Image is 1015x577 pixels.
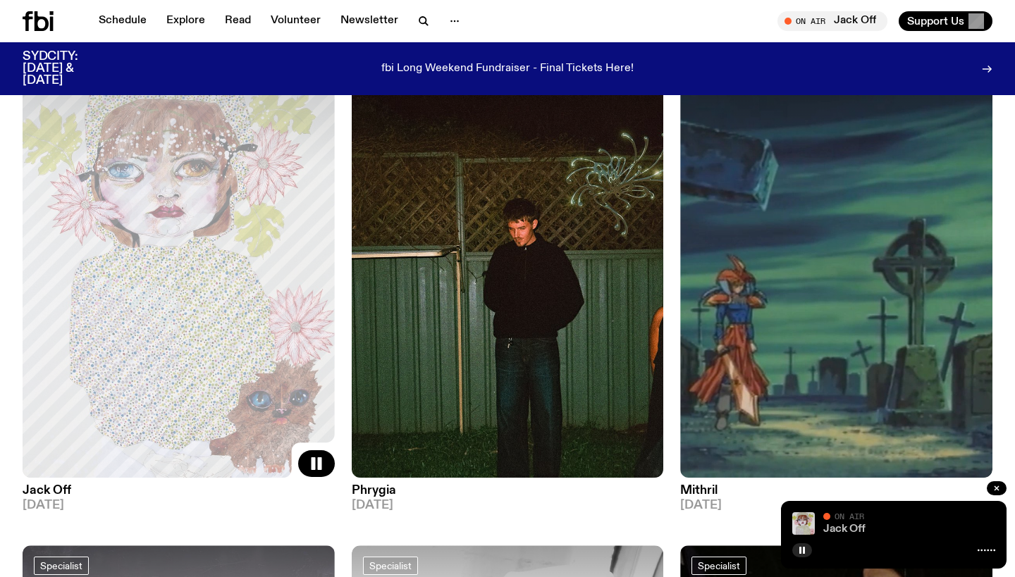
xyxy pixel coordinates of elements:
[369,561,412,571] span: Specialist
[907,15,964,27] span: Support Us
[158,11,214,31] a: Explore
[40,561,82,571] span: Specialist
[792,512,815,535] img: a dotty lady cuddling her cat amongst flowers
[352,485,664,497] h3: Phrygia
[262,11,329,31] a: Volunteer
[332,11,407,31] a: Newsletter
[777,11,887,31] button: On AirJack Off
[823,523,866,535] a: Jack Off
[691,557,746,575] a: Specialist
[352,478,664,511] a: Phrygia[DATE]
[23,500,335,511] span: [DATE]
[23,485,335,497] h3: Jack Off
[680,478,992,511] a: Mithril[DATE]
[23,478,335,511] a: Jack Off[DATE]
[352,62,664,478] img: A greeny-grainy film photo of Bela, John and Bindi at night. They are standing in a backyard on g...
[680,485,992,497] h3: Mithril
[363,557,418,575] a: Specialist
[835,511,864,521] span: On Air
[352,500,664,511] span: [DATE]
[23,51,113,87] h3: SYDCITY: [DATE] & [DATE]
[680,500,992,511] span: [DATE]
[381,63,634,75] p: fbi Long Weekend Fundraiser - Final Tickets Here!
[90,11,155,31] a: Schedule
[899,11,992,31] button: Support Us
[698,561,740,571] span: Specialist
[216,11,259,31] a: Read
[34,557,89,575] a: Specialist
